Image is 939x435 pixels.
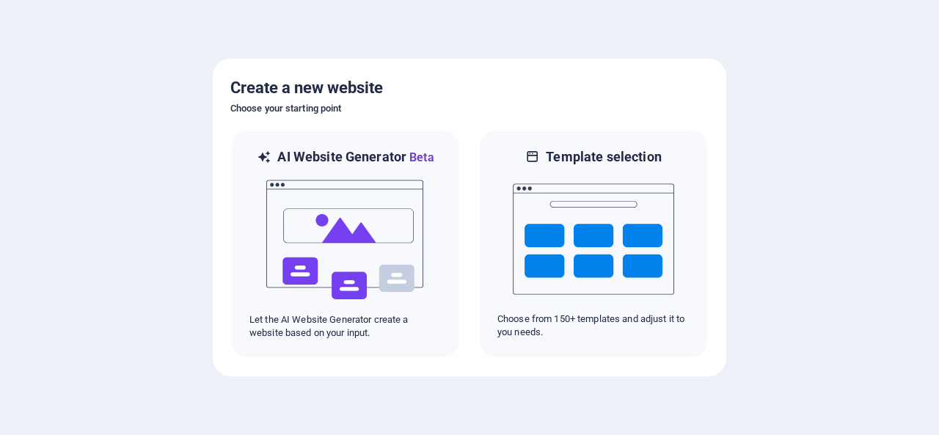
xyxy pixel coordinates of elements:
[249,313,442,340] p: Let the AI Website Generator create a website based on your input.
[230,100,709,117] h6: Choose your starting point
[546,148,661,166] h6: Template selection
[497,312,690,339] p: Choose from 150+ templates and adjust it to you needs.
[277,148,434,167] h6: AI Website Generator
[230,129,461,359] div: AI Website GeneratorBetaaiLet the AI Website Generator create a website based on your input.
[406,150,434,164] span: Beta
[230,76,709,100] h5: Create a new website
[265,167,426,313] img: ai
[478,129,709,359] div: Template selectionChoose from 150+ templates and adjust it to you needs.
